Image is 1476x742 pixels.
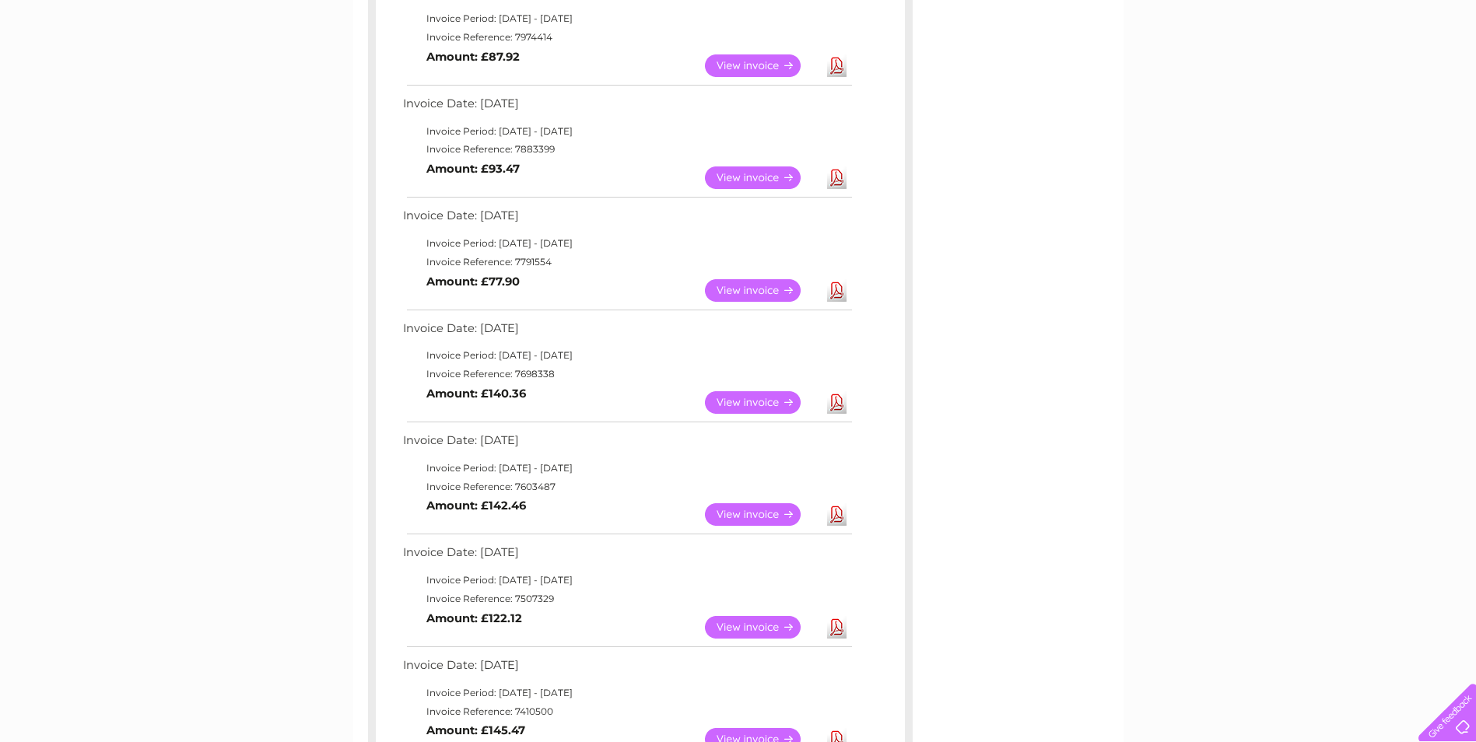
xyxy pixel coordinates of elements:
a: View [705,54,819,77]
td: Invoice Period: [DATE] - [DATE] [399,9,854,28]
a: Log out [1425,66,1461,78]
td: Invoice Reference: 7791554 [399,253,854,271]
td: Invoice Period: [DATE] - [DATE] [399,234,854,253]
a: Download [827,279,847,302]
a: Download [827,503,847,526]
td: Invoice Date: [DATE] [399,542,854,571]
td: Invoice Reference: 7974414 [399,28,854,47]
b: Amount: £145.47 [426,723,525,737]
td: Invoice Reference: 7410500 [399,702,854,721]
td: Invoice Reference: 7883399 [399,140,854,159]
a: Contact [1373,66,1411,78]
td: Invoice Period: [DATE] - [DATE] [399,346,854,365]
td: Invoice Period: [DATE] - [DATE] [399,571,854,590]
td: Invoice Date: [DATE] [399,205,854,234]
a: View [705,166,819,189]
a: Telecoms [1285,66,1331,78]
b: Amount: £140.36 [426,387,526,401]
td: Invoice Date: [DATE] [399,318,854,347]
b: Amount: £122.12 [426,611,522,625]
td: Invoice Date: [DATE] [399,430,854,459]
a: Download [827,616,847,639]
a: Blog [1341,66,1363,78]
a: View [705,503,819,526]
a: Download [827,54,847,77]
img: logo.png [51,40,131,88]
a: View [705,616,819,639]
a: Download [827,166,847,189]
td: Invoice Period: [DATE] - [DATE] [399,684,854,702]
td: Invoice Reference: 7507329 [399,590,854,608]
td: Invoice Period: [DATE] - [DATE] [399,459,854,478]
a: View [705,279,819,302]
b: Amount: £77.90 [426,275,520,289]
td: Invoice Reference: 7698338 [399,365,854,383]
td: Invoice Period: [DATE] - [DATE] [399,122,854,141]
td: Invoice Date: [DATE] [399,93,854,122]
a: Energy [1241,66,1275,78]
b: Amount: £87.92 [426,50,520,64]
a: Download [827,391,847,414]
td: Invoice Reference: 7603487 [399,478,854,496]
a: View [705,391,819,414]
b: Amount: £142.46 [426,499,526,513]
td: Invoice Date: [DATE] [399,655,854,684]
a: Water [1202,66,1232,78]
a: 0333 014 3131 [1183,8,1290,27]
b: Amount: £93.47 [426,162,520,176]
div: Clear Business is a trading name of Verastar Limited (registered in [GEOGRAPHIC_DATA] No. 3667643... [371,9,1106,75]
